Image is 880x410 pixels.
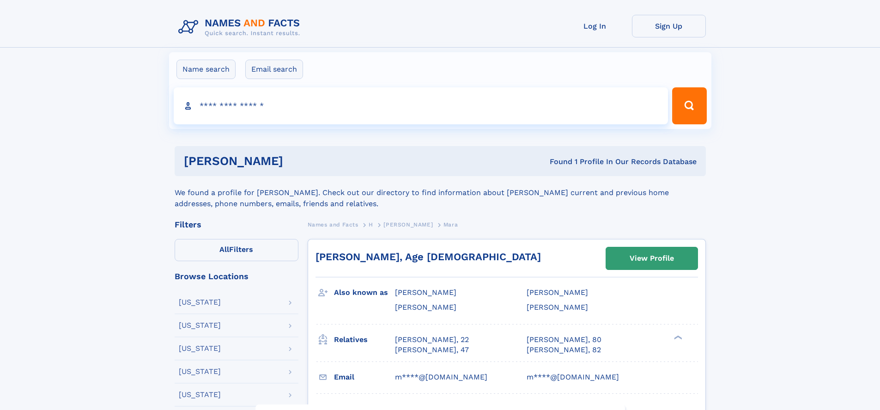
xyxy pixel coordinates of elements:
a: [PERSON_NAME] [383,219,433,230]
h3: Email [334,369,395,385]
label: Filters [175,239,298,261]
a: View Profile [606,247,698,269]
span: Mara [443,221,458,228]
a: [PERSON_NAME], 47 [395,345,469,355]
a: [PERSON_NAME], 22 [395,335,469,345]
a: [PERSON_NAME], Age [DEMOGRAPHIC_DATA] [316,251,541,263]
h3: Also known as [334,285,395,300]
span: All [219,245,229,254]
div: Filters [175,220,298,229]
span: [PERSON_NAME] [395,288,456,297]
div: [US_STATE] [179,322,221,329]
a: Sign Up [632,15,706,37]
span: [PERSON_NAME] [383,221,433,228]
h1: [PERSON_NAME] [184,155,417,167]
div: We found a profile for [PERSON_NAME]. Check out our directory to find information about [PERSON_N... [175,176,706,209]
a: Log In [558,15,632,37]
label: Name search [176,60,236,79]
span: [PERSON_NAME] [527,288,588,297]
a: [PERSON_NAME], 82 [527,345,601,355]
div: ❯ [672,334,683,340]
span: [PERSON_NAME] [527,303,588,312]
span: H [369,221,373,228]
a: [PERSON_NAME], 80 [527,335,601,345]
input: search input [174,87,668,124]
a: H [369,219,373,230]
div: Found 1 Profile In Our Records Database [416,157,697,167]
div: [US_STATE] [179,391,221,398]
h3: Relatives [334,332,395,348]
div: [US_STATE] [179,299,221,306]
div: Browse Locations [175,272,298,281]
div: [US_STATE] [179,368,221,375]
span: [PERSON_NAME] [395,303,456,312]
div: View Profile [630,248,674,269]
button: Search Button [672,87,706,124]
a: Names and Facts [308,219,358,230]
label: Email search [245,60,303,79]
img: Logo Names and Facts [175,15,308,40]
div: [US_STATE] [179,345,221,352]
